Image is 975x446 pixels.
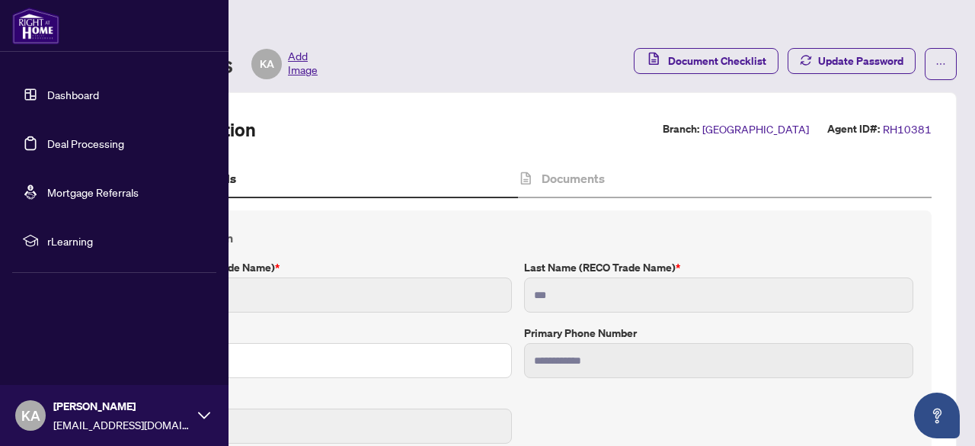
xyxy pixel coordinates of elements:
span: [EMAIL_ADDRESS][DOMAIN_NAME] [53,416,190,433]
label: Last Name (RECO Trade Name) [524,259,913,276]
label: Primary Phone Number [524,325,913,342]
a: Deal Processing [47,136,124,150]
span: [PERSON_NAME] [53,398,190,415]
button: Open asap [914,393,960,438]
span: rLearning [47,233,206,249]
label: Legal Name [123,325,512,342]
a: Mortgage Referrals [47,185,139,199]
label: E-mail Address [123,390,512,407]
a: Dashboard [47,88,99,101]
span: [GEOGRAPHIC_DATA] [702,120,809,138]
button: Document Checklist [634,48,778,74]
label: Agent ID#: [827,120,880,138]
span: KA [21,405,40,426]
span: KA [260,56,274,72]
span: ellipsis [935,59,946,69]
span: Add Image [288,49,318,79]
h4: Documents [542,169,605,188]
button: Update Password [788,48,916,74]
span: Document Checklist [668,49,766,73]
label: Branch: [663,120,699,138]
span: RH10381 [883,120,932,138]
h4: Contact Information [123,229,913,247]
label: First Name (RECO Trade Name) [123,259,512,276]
span: Update Password [818,49,903,73]
img: logo [12,8,59,44]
